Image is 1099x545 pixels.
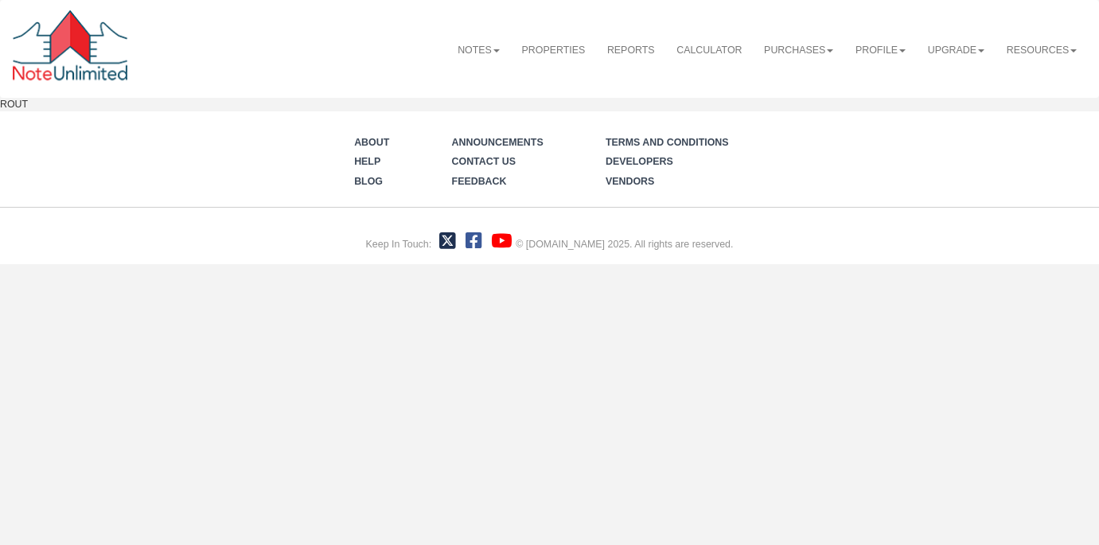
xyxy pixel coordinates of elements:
div: © [DOMAIN_NAME] 2025. All rights are reserved. [516,238,733,252]
a: Profile [844,31,917,69]
a: Upgrade [917,31,996,69]
a: Help [354,156,380,167]
a: About [354,137,389,148]
a: Announcements [452,137,544,148]
a: Properties [511,31,596,69]
div: Keep In Touch: [366,238,432,252]
a: Developers [606,156,673,167]
a: Vendors [606,176,654,187]
a: Calculator [665,31,753,69]
a: Notes [446,31,510,69]
a: Contact Us [452,156,516,167]
a: Blog [354,176,383,187]
a: Terms and Conditions [606,137,729,148]
a: Feedback [452,176,507,187]
a: Resources [996,31,1088,69]
a: Purchases [753,31,844,69]
a: Reports [596,31,665,69]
